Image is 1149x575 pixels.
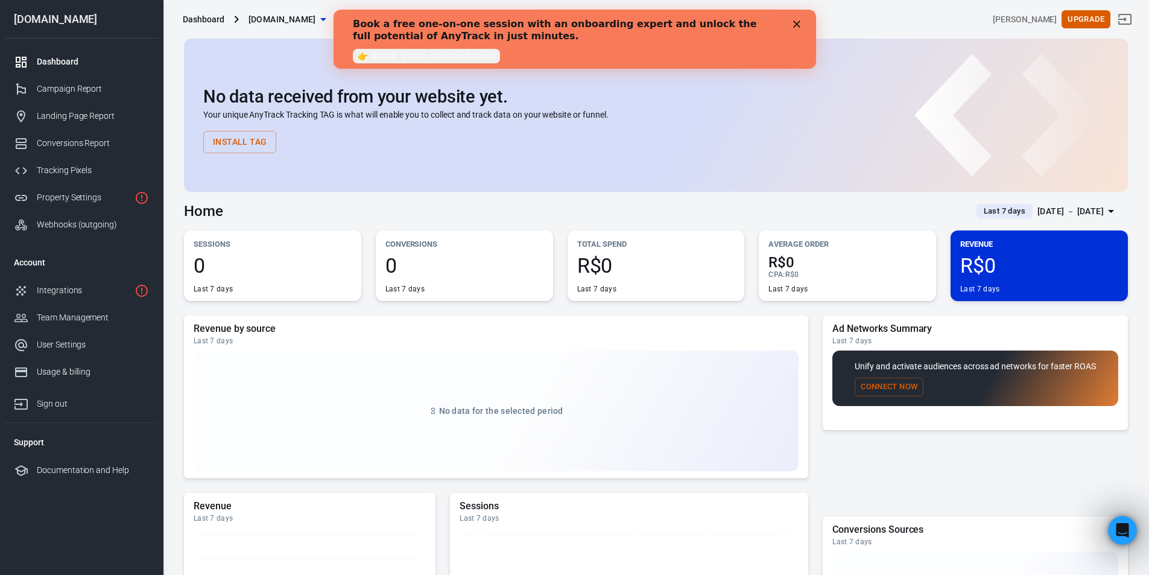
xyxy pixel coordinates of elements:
a: Usage & billing [4,358,159,386]
svg: 1 networks not verified yet [135,284,149,298]
div: Last 7 days [832,336,1118,346]
div: Last 7 days [832,537,1118,547]
h5: Conversions Sources [832,524,1118,536]
a: Conversions Report [4,130,159,157]
span: No data for the selected period [439,406,563,416]
a: Webhooks (outgoing) [4,211,159,238]
a: Sign out [1110,5,1139,34]
span: CPA : [768,270,785,279]
span: R$0 [768,255,926,270]
h2: No data received from your website yet. [203,87,1109,106]
p: Unify and activate audiences across ad networks for faster ROAS [855,360,1096,373]
div: Last 7 days [194,513,426,523]
button: Find anything...⌘ + K [536,9,777,30]
a: Sign out [4,386,159,418]
div: Close [460,11,472,18]
p: Average Order [768,238,926,250]
div: Last 7 days [385,284,425,294]
svg: Property is not installed yet [135,191,149,205]
li: Account [4,248,159,277]
div: Campaign Report [37,83,149,95]
div: Webhooks (outgoing) [37,218,149,231]
div: Last 7 days [577,284,616,294]
iframe: Intercom live chat [1108,516,1137,545]
h3: Home [184,203,223,220]
a: Property Settings [4,184,159,211]
p: Total Spend [577,238,735,250]
h5: Sessions [460,500,799,512]
a: Campaign Report [4,75,159,103]
button: Install Tag [203,131,276,153]
button: Connect Now [855,378,923,396]
p: Revenue [960,238,1118,250]
a: User Settings [4,331,159,358]
span: R$0 [960,255,1118,276]
div: Team Management [37,311,149,324]
p: Your unique AnyTrack Tracking TAG is what will enable you to collect and track data on your websi... [203,109,1109,121]
span: R$0 [577,255,735,276]
div: Property Settings [37,191,130,204]
a: Dashboard [4,48,159,75]
div: [DOMAIN_NAME] [4,14,159,25]
div: Dashboard [37,56,149,68]
div: Conversions Report [37,137,149,150]
div: Documentation and Help [37,464,149,477]
p: Conversions [385,238,543,250]
div: Last 7 days [194,284,233,294]
li: Support [4,428,159,457]
p: Sessions [194,238,352,250]
div: Integrations [37,284,130,297]
a: Team Management [4,304,159,331]
a: Tracking Pixels [4,157,159,184]
div: Sign out [37,398,149,410]
div: Usage & billing [37,366,149,378]
iframe: Intercom live chat banner [334,10,816,69]
h5: Revenue by source [194,323,799,335]
h5: Ad Networks Summary [832,323,1118,335]
div: Last 7 days [194,336,799,346]
span: 0 [194,255,352,276]
div: Tracking Pixels [37,164,149,177]
h5: Revenue [194,500,426,512]
div: Last 7 days [460,513,799,523]
div: Dashboard [183,13,224,25]
div: User Settings [37,338,149,351]
button: Last 7 days[DATE] － [DATE] [967,202,1128,221]
div: [DATE] － [DATE] [1037,204,1104,219]
div: Last 7 days [960,284,999,294]
a: Landing Page Report [4,103,159,130]
span: 0 [385,255,543,276]
div: Account id: ZEcG5EfO [993,13,1057,26]
div: Landing Page Report [37,110,149,122]
button: [DOMAIN_NAME] [244,8,331,31]
span: Last 7 days [979,205,1030,217]
button: Upgrade [1062,10,1110,29]
span: R$0 [785,270,799,279]
a: Integrations [4,277,159,304]
span: uspromodeals.shop [248,12,316,27]
div: Last 7 days [768,284,808,294]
